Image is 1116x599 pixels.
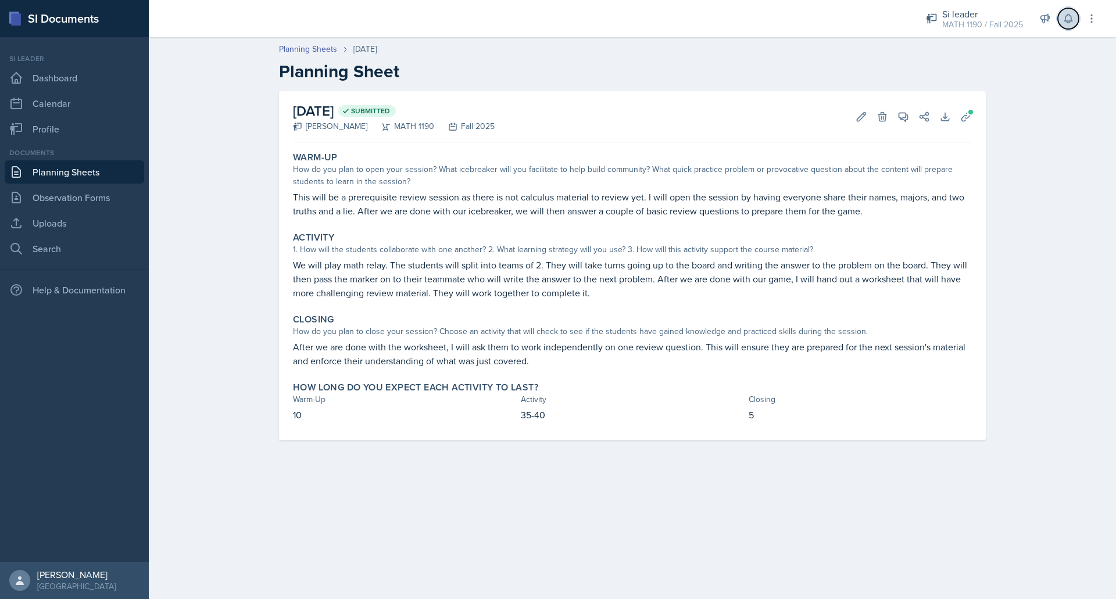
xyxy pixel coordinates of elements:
[942,19,1023,31] div: MATH 1190 / Fall 2025
[5,92,144,115] a: Calendar
[5,53,144,64] div: Si leader
[279,61,986,82] h2: Planning Sheet
[293,120,367,132] div: [PERSON_NAME]
[351,106,390,116] span: Submitted
[5,211,144,235] a: Uploads
[367,120,434,132] div: MATH 1190
[37,580,116,592] div: [GEOGRAPHIC_DATA]
[37,569,116,580] div: [PERSON_NAME]
[353,43,377,55] div: [DATE]
[5,278,144,302] div: Help & Documentation
[5,237,144,260] a: Search
[293,382,538,393] label: How long do you expect each activity to last?
[521,393,744,406] div: Activity
[749,393,972,406] div: Closing
[293,232,334,243] label: Activity
[5,160,144,184] a: Planning Sheets
[5,117,144,141] a: Profile
[5,186,144,209] a: Observation Forms
[293,152,338,163] label: Warm-Up
[279,43,337,55] a: Planning Sheets
[5,66,144,89] a: Dashboard
[293,190,972,218] p: This will be a prerequisite review session as there is not calculus material to review yet. I wil...
[521,408,744,422] p: 35-40
[293,340,972,368] p: After we are done with the worksheet, I will ask them to work independently on one review questio...
[434,120,495,132] div: Fall 2025
[293,163,972,188] div: How do you plan to open your session? What icebreaker will you facilitate to help build community...
[293,258,972,300] p: We will play math relay. The students will split into teams of 2. They will take turns going up t...
[5,148,144,158] div: Documents
[293,393,516,406] div: Warm-Up
[749,408,972,422] p: 5
[293,408,516,422] p: 10
[293,325,972,338] div: How do you plan to close your session? Choose an activity that will check to see if the students ...
[293,101,495,121] h2: [DATE]
[293,243,972,256] div: 1. How will the students collaborate with one another? 2. What learning strategy will you use? 3....
[942,7,1023,21] div: Si leader
[293,314,334,325] label: Closing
